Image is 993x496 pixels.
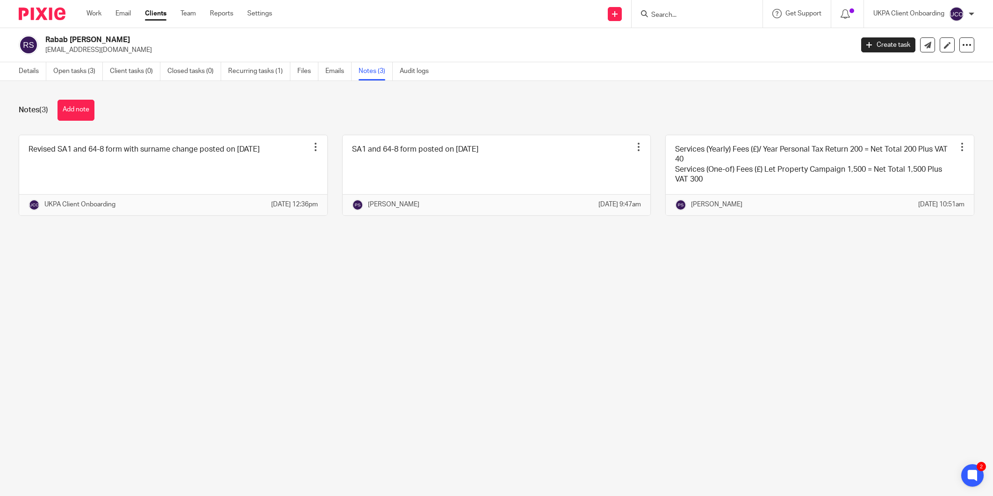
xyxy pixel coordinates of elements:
[247,9,272,18] a: Settings
[19,105,48,115] h1: Notes
[977,462,986,471] div: 2
[45,35,687,45] h2: Rabab [PERSON_NAME]
[210,9,233,18] a: Reports
[86,9,101,18] a: Work
[368,200,419,209] p: [PERSON_NAME]
[180,9,196,18] a: Team
[873,9,944,18] p: UKPA Client Onboarding
[45,45,847,55] p: [EMAIL_ADDRESS][DOMAIN_NAME]
[861,37,915,52] a: Create task
[949,7,964,22] img: svg%3E
[297,62,318,80] a: Files
[675,199,686,211] img: svg%3E
[228,62,290,80] a: Recurring tasks (1)
[115,9,131,18] a: Email
[110,62,160,80] a: Client tasks (0)
[145,9,166,18] a: Clients
[325,62,352,80] a: Emails
[918,200,964,209] p: [DATE] 10:51am
[352,199,363,211] img: svg%3E
[598,200,641,209] p: [DATE] 9:47am
[19,62,46,80] a: Details
[400,62,436,80] a: Audit logs
[53,62,103,80] a: Open tasks (3)
[39,106,48,114] span: (3)
[29,199,40,211] img: svg%3E
[19,35,38,55] img: svg%3E
[271,200,318,209] p: [DATE] 12:36pm
[785,10,821,17] span: Get Support
[650,11,734,20] input: Search
[167,62,221,80] a: Closed tasks (0)
[691,200,742,209] p: [PERSON_NAME]
[58,100,94,121] button: Add note
[19,7,65,20] img: Pixie
[359,62,393,80] a: Notes (3)
[44,200,115,209] p: UKPA Client Onboarding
